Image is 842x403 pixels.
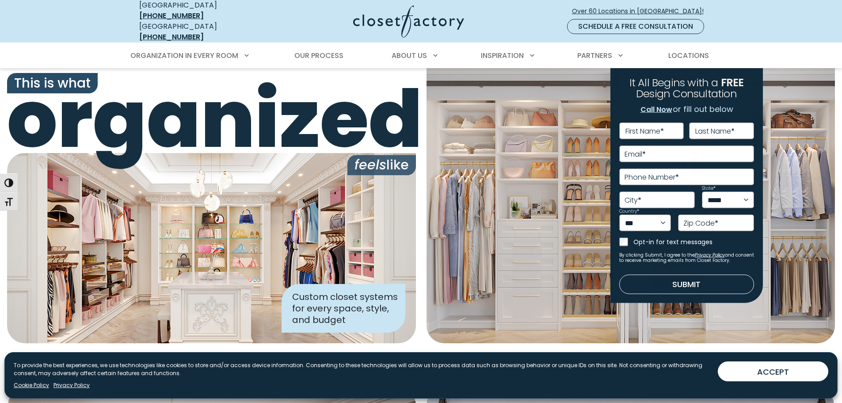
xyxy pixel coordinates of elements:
[354,155,386,174] i: feels
[577,50,612,61] span: Partners
[124,43,718,68] nav: Primary Menu
[139,11,204,21] a: [PHONE_NUMBER]
[392,50,427,61] span: About Us
[571,4,711,19] a: Over 60 Locations in [GEOGRAPHIC_DATA]!
[7,153,416,343] img: Closet Factory designed closet
[139,32,204,42] a: [PHONE_NUMBER]
[718,361,828,381] button: ACCEPT
[139,21,267,42] div: [GEOGRAPHIC_DATA]
[294,50,343,61] span: Our Process
[353,5,464,38] img: Closet Factory Logo
[14,361,711,377] p: To provide the best experiences, we use technologies like cookies to store and/or access device i...
[668,50,709,61] span: Locations
[572,7,711,16] span: Over 60 Locations in [GEOGRAPHIC_DATA]!
[130,50,238,61] span: Organization in Every Room
[481,50,524,61] span: Inspiration
[347,155,416,175] span: like
[567,19,704,34] a: Schedule a Free Consultation
[14,381,49,389] a: Cookie Policy
[282,284,405,333] div: Custom closet systems for every space, style, and budget
[7,80,416,159] span: organized
[53,381,90,389] a: Privacy Policy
